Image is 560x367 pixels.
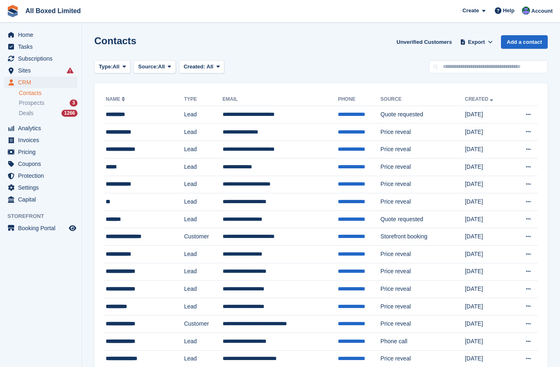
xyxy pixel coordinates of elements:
a: Unverified Customers [393,35,455,49]
th: Source [380,93,465,106]
a: Contacts [19,89,77,97]
td: Lead [184,158,223,176]
td: Price reveal [380,263,465,281]
td: [DATE] [465,245,511,263]
th: Email [223,93,338,106]
td: [DATE] [465,211,511,228]
i: Smart entry sync failures have occurred [67,67,73,74]
td: Quote requested [380,106,465,124]
span: Prospects [19,99,44,107]
td: [DATE] [465,298,511,315]
td: Price reveal [380,141,465,159]
td: Lead [184,193,223,211]
span: Analytics [18,122,67,134]
td: Price reveal [380,281,465,298]
a: menu [4,182,77,193]
a: Add a contact [501,35,548,49]
a: menu [4,77,77,88]
button: Created: All [179,60,224,74]
span: Capital [18,194,67,205]
span: Type: [99,63,113,71]
span: Source: [138,63,158,71]
td: Phone call [380,333,465,350]
span: Subscriptions [18,53,67,64]
td: Customer [184,228,223,246]
a: menu [4,65,77,76]
button: Export [458,35,494,49]
span: Export [468,38,485,46]
span: All [113,63,120,71]
td: Lead [184,245,223,263]
a: All Boxed Limited [22,4,84,18]
td: [DATE] [465,281,511,298]
a: Preview store [68,223,77,233]
td: Price reveal [380,176,465,193]
a: menu [4,146,77,158]
td: Price reveal [380,298,465,315]
td: [DATE] [465,263,511,281]
td: [DATE] [465,123,511,141]
td: Lead [184,263,223,281]
span: Deals [19,109,34,117]
td: Lead [184,333,223,350]
a: Prospects 3 [19,99,77,107]
td: [DATE] [465,228,511,246]
span: CRM [18,77,67,88]
span: Booking Portal [18,222,67,234]
a: menu [4,222,77,234]
a: Deals 1266 [19,109,77,118]
span: Tasks [18,41,67,52]
td: Price reveal [380,158,465,176]
td: Price reveal [380,315,465,333]
td: [DATE] [465,106,511,124]
a: Name [106,96,127,102]
a: Created [465,96,495,102]
img: stora-icon-8386f47178a22dfd0bd8f6a31ec36ba5ce8667c1dd55bd0f319d3a0aa187defe.svg [7,5,19,17]
span: Pricing [18,146,67,158]
th: Phone [338,93,380,106]
span: Created: [184,63,205,70]
a: menu [4,53,77,64]
a: menu [4,158,77,170]
span: Coupons [18,158,67,170]
a: menu [4,134,77,146]
img: Liam Spencer [522,7,530,15]
div: 1266 [61,110,77,117]
a: menu [4,170,77,181]
td: Price reveal [380,245,465,263]
span: Account [531,7,553,15]
span: Settings [18,182,67,193]
th: Type [184,93,223,106]
a: menu [4,29,77,41]
td: Lead [184,211,223,228]
span: Sites [18,65,67,76]
td: [DATE] [465,176,511,193]
button: Type: All [94,60,130,74]
span: Invoices [18,134,67,146]
td: Lead [184,123,223,141]
td: Lead [184,281,223,298]
td: [DATE] [465,193,511,211]
td: [DATE] [465,315,511,333]
td: [DATE] [465,158,511,176]
td: [DATE] [465,333,511,350]
td: Lead [184,106,223,124]
span: Home [18,29,67,41]
td: Storefront booking [380,228,465,246]
h1: Contacts [94,35,137,46]
a: menu [4,41,77,52]
span: Storefront [7,212,82,220]
td: [DATE] [465,141,511,159]
td: Lead [184,298,223,315]
div: 3 [70,100,77,106]
a: menu [4,122,77,134]
td: Customer [184,315,223,333]
td: Lead [184,141,223,159]
button: Source: All [134,60,176,74]
a: menu [4,194,77,205]
span: Create [462,7,479,15]
span: Help [503,7,514,15]
span: All [207,63,214,70]
td: Price reveal [380,193,465,211]
span: All [158,63,165,71]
